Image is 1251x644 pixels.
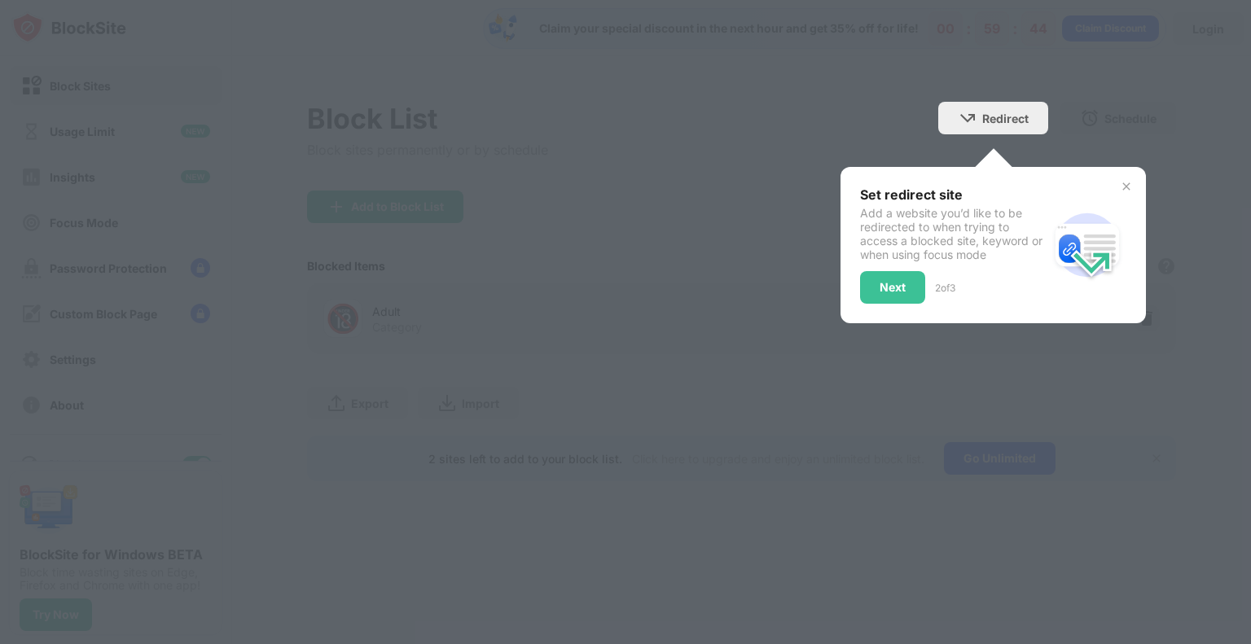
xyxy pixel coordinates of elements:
div: 2 of 3 [935,282,955,294]
div: Add a website you’d like to be redirected to when trying to access a blocked site, keyword or whe... [860,206,1048,261]
div: Next [880,281,906,294]
img: redirect.svg [1048,206,1126,284]
img: x-button.svg [1120,180,1133,193]
div: Set redirect site [860,186,1048,203]
div: Redirect [982,112,1029,125]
